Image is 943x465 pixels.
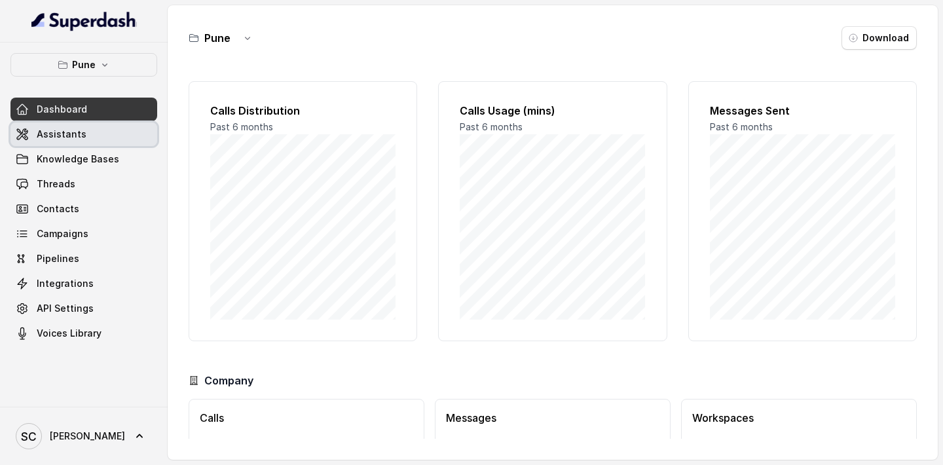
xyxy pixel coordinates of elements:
p: Available [446,436,659,449]
span: Contacts [37,202,79,215]
a: Campaigns [10,222,157,246]
button: Pune [10,53,157,77]
button: Download [841,26,917,50]
a: [PERSON_NAME] [10,418,157,455]
a: Voices Library [10,322,157,345]
span: Campaigns [37,227,88,240]
a: Threads [10,172,157,196]
a: Pipelines [10,247,157,270]
a: Integrations [10,272,157,295]
span: API Settings [37,302,94,315]
p: Available [692,436,906,449]
span: Past 6 months [210,121,273,132]
a: Contacts [10,197,157,221]
p: Available [200,436,413,449]
a: API Settings [10,297,157,320]
span: Dashboard [37,103,87,116]
h3: Company [204,373,253,388]
span: Pipelines [37,252,79,265]
span: Past 6 months [460,121,523,132]
h2: Messages Sent [710,103,895,119]
text: SC [21,430,37,443]
span: Assistants [37,128,86,141]
a: Knowledge Bases [10,147,157,171]
h2: Calls Usage (mins) [460,103,645,119]
span: Past 6 months [710,121,773,132]
h2: Calls Distribution [210,103,396,119]
img: light.svg [31,10,137,31]
span: Integrations [37,277,94,290]
span: [PERSON_NAME] [50,430,125,443]
h3: Messages [446,410,659,426]
h3: Calls [200,410,413,426]
a: Assistants [10,122,157,146]
span: Threads [37,177,75,191]
span: Voices Library [37,327,102,340]
a: Dashboard [10,98,157,121]
h3: Workspaces [692,410,906,426]
h3: Pune [204,30,231,46]
p: Pune [72,57,96,73]
span: Knowledge Bases [37,153,119,166]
